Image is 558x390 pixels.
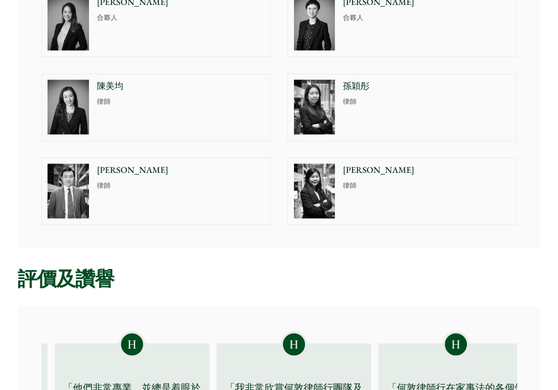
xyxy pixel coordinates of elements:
[97,164,264,177] p: [PERSON_NAME]
[41,157,271,225] a: [PERSON_NAME] 律師
[343,164,510,177] p: [PERSON_NAME]
[343,80,510,93] p: 孫穎彤
[343,181,510,192] p: 律師
[287,73,517,141] a: 孫穎彤 律師
[41,73,271,141] a: 陳美均 律師
[97,80,264,93] p: 陳美均
[97,181,264,192] p: 律師
[97,13,264,24] p: 合夥人
[97,97,264,108] p: 律師
[18,267,540,291] h2: 評價及讚譽
[343,97,510,108] p: 律師
[287,157,517,225] a: [PERSON_NAME] 律師
[343,13,510,24] p: 合夥人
